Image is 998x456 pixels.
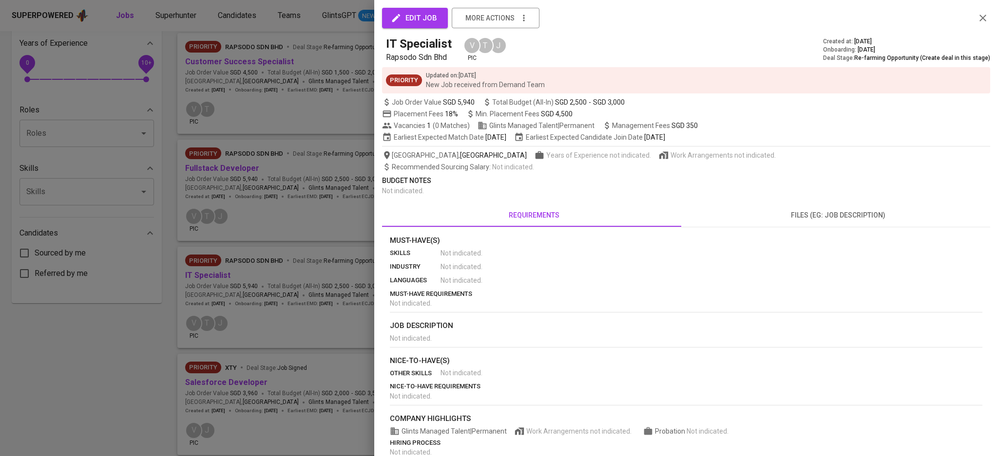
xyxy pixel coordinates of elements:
span: Earliest Expected Match Date [382,132,506,142]
span: Not indicated . [687,427,729,435]
span: files (eg: job description) [692,209,984,221]
p: Must-Have(s) [390,235,982,246]
span: edit job [393,12,437,24]
span: more actions [465,12,515,24]
h5: IT Specialist [386,36,452,52]
span: Vacancies ( 0 Matches ) [382,121,470,130]
span: Not indicated . [492,163,534,171]
p: languages [390,275,441,285]
span: [GEOGRAPHIC_DATA] [460,150,527,160]
span: Not indicated . [441,368,482,378]
span: Job Order Value [382,97,475,107]
span: Total Budget (All-In) [482,97,625,107]
button: more actions [452,8,539,28]
span: Recommended Sourcing Salary : [392,163,492,171]
span: [DATE] [858,46,875,54]
p: company highlights [390,413,982,424]
span: Probation [655,427,687,435]
div: V [463,37,480,54]
span: Min. Placement Fees [476,110,573,118]
div: pic [463,37,480,62]
span: SGD 4,500 [541,110,573,118]
span: SGD 3,000 [593,97,625,107]
span: requirements [388,209,680,221]
p: must-have requirements [390,289,982,299]
span: Work Arrangements not indicated. [671,150,776,160]
span: Priority [386,76,422,85]
span: Glints Managed Talent | Permanent [478,121,595,130]
span: SGD 5,940 [443,97,475,107]
span: SGD 2,500 [555,97,587,107]
span: SGD 350 [672,122,698,129]
div: Created at : [823,37,990,46]
span: [GEOGRAPHIC_DATA] , [382,150,527,160]
div: Deal Stage : [823,54,990,62]
span: Not indicated . [441,275,482,285]
span: Glints Managed Talent | Permanent [390,426,507,436]
span: Not indicated . [441,262,482,272]
p: New Job received from Demand Team [426,80,545,90]
span: 1 [425,121,431,130]
span: Years of Experience not indicated. [546,150,651,160]
span: Not indicated . [441,248,482,258]
span: 18% [445,110,458,118]
span: Not indicated . [390,448,432,456]
p: Budget Notes [382,176,990,186]
button: edit job [382,8,448,28]
p: nice-to-have requirements [390,382,982,391]
span: Not indicated . [390,299,432,307]
span: - [589,97,591,107]
span: Earliest Expected Candidate Join Date [514,132,665,142]
span: Not indicated . [390,334,432,342]
div: J [490,37,507,54]
p: skills [390,248,441,258]
span: Rapsodo Sdn Bhd [386,53,447,62]
p: other skills [390,368,441,378]
div: T [477,37,494,54]
span: [DATE] [485,132,506,142]
span: Not indicated . [390,392,432,400]
p: hiring process [390,438,982,448]
span: Not indicated . [382,187,424,195]
span: Re-farming Opportunity (Create deal in this stage) [854,55,990,61]
span: Work Arrangements not indicated. [526,426,632,436]
span: Placement Fees [394,110,458,118]
span: [DATE] [854,37,872,46]
p: industry [390,262,441,272]
p: Updated on : [DATE] [426,71,545,80]
p: nice-to-have(s) [390,355,982,366]
div: Onboarding : [823,46,990,54]
span: [DATE] [644,132,665,142]
p: job description [390,320,982,331]
span: Management Fees [612,122,698,129]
